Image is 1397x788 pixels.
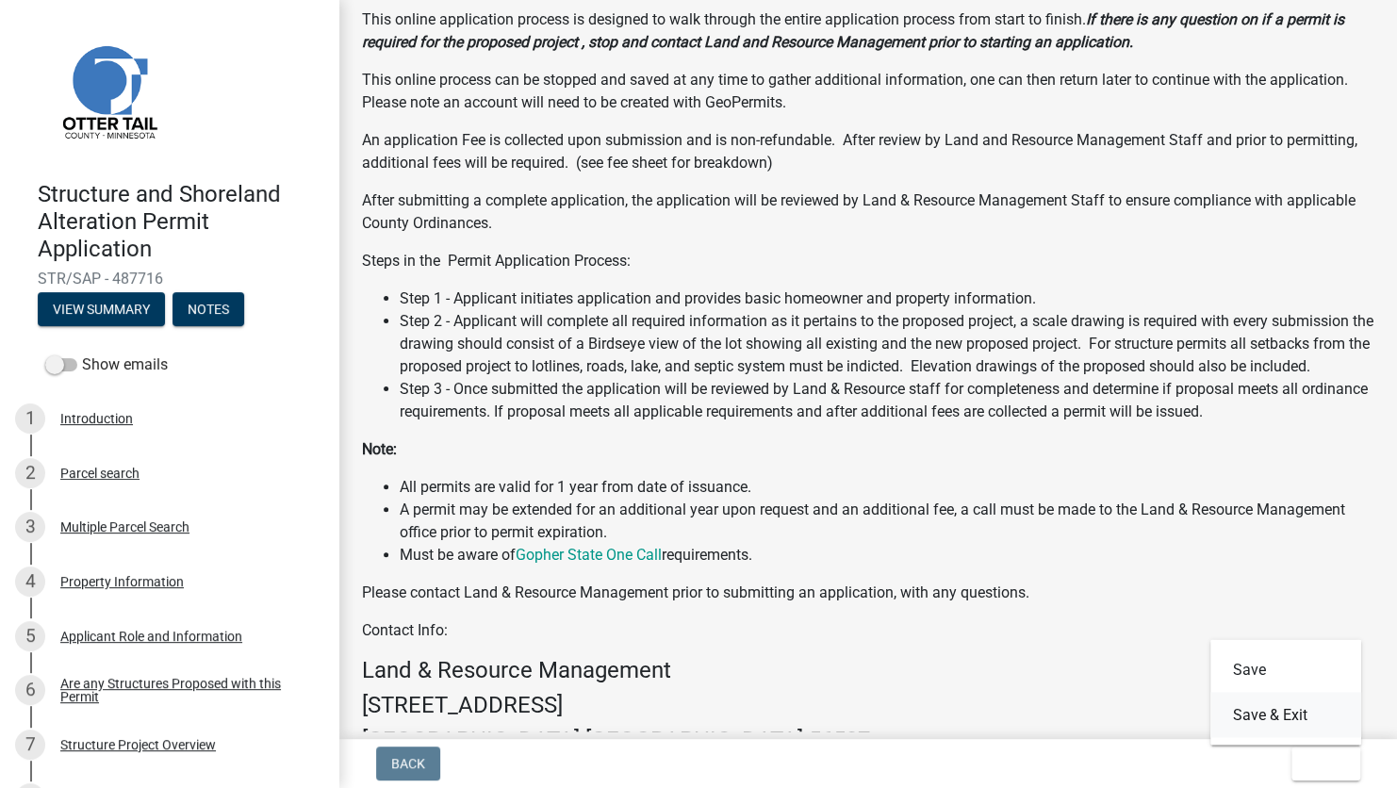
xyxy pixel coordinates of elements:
[362,727,1374,754] h4: [GEOGRAPHIC_DATA] [GEOGRAPHIC_DATA] 56537
[400,476,1374,499] li: All permits are valid for 1 year from date of issuance.
[15,403,45,434] div: 1
[362,657,1374,684] h4: Land & Resource Management
[362,129,1374,174] p: An application Fee is collected upon submission and is non-refundable. After review by Land and R...
[1210,692,1361,737] button: Save & Exit
[516,546,662,564] a: Gopher State One Call
[1210,647,1361,692] button: Save
[38,181,324,262] h4: Structure and Shoreland Alteration Permit Application
[15,675,45,705] div: 6
[362,440,397,458] strong: Note:
[38,304,165,319] wm-modal-confirm: Summary
[60,467,140,480] div: Parcel search
[60,520,189,534] div: Multiple Parcel Search
[362,189,1374,235] p: After submitting a complete application, the application will be reviewed by Land & Resource Mana...
[362,250,1374,272] p: Steps in the Permit Application Process:
[15,621,45,651] div: 5
[376,747,440,780] button: Back
[38,20,179,161] img: Otter Tail County, Minnesota
[1307,756,1334,771] span: Exit
[1210,639,1361,745] div: Exit
[60,412,133,425] div: Introduction
[60,738,216,751] div: Structure Project Overview
[400,378,1374,423] li: Step 3 - Once submitted the application will be reviewed by Land & Resource staff for completenes...
[60,630,242,643] div: Applicant Role and Information
[38,270,302,287] span: STR/SAP - 487716
[400,310,1374,378] li: Step 2 - Applicant will complete all required information as it pertains to the proposed project,...
[15,512,45,542] div: 3
[60,677,309,703] div: Are any Structures Proposed with this Permit
[173,292,244,326] button: Notes
[400,287,1374,310] li: Step 1 - Applicant initiates application and provides basic homeowner and property information.
[362,692,1374,719] h4: [STREET_ADDRESS]
[391,756,425,771] span: Back
[362,582,1374,604] p: Please contact Land & Resource Management prior to submitting an application, with any questions.
[15,458,45,488] div: 2
[45,353,168,376] label: Show emails
[362,8,1374,54] p: This online application process is designed to walk through the entire application process from s...
[173,304,244,319] wm-modal-confirm: Notes
[400,499,1374,544] li: A permit may be extended for an additional year upon request and an additional fee, a call must b...
[400,544,1374,566] li: Must be aware of requirements.
[362,69,1374,114] p: This online process can be stopped and saved at any time to gather additional information, one ca...
[1291,747,1360,780] button: Exit
[15,566,45,597] div: 4
[15,730,45,760] div: 7
[38,292,165,326] button: View Summary
[362,619,1374,642] p: Contact Info:
[60,575,184,588] div: Property Information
